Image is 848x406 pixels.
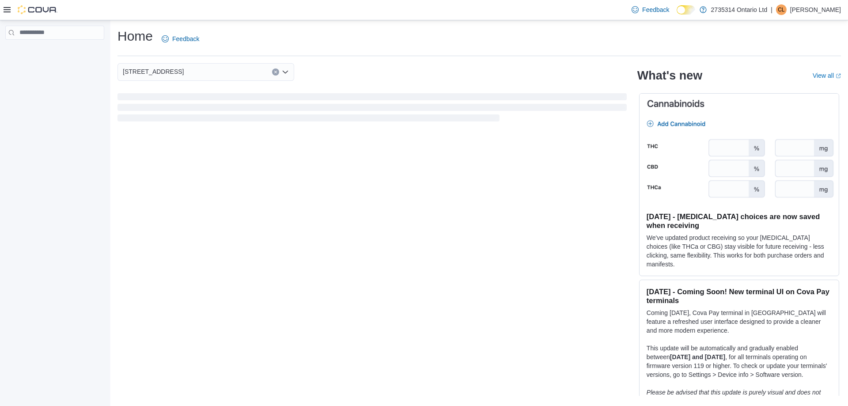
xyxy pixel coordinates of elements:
button: Open list of options [282,68,289,76]
input: Dark Mode [677,5,695,15]
p: 2735314 Ontario Ltd [711,4,768,15]
h1: Home [117,27,153,45]
span: [STREET_ADDRESS] [123,66,184,77]
span: CL [778,4,784,15]
p: [PERSON_NAME] [790,4,841,15]
h2: What's new [637,68,702,83]
a: Feedback [628,1,673,19]
nav: Complex example [5,42,104,63]
div: Cameron Lamoureux [776,4,787,15]
p: We've updated product receiving so your [MEDICAL_DATA] choices (like THCa or CBG) stay visible fo... [647,233,832,269]
span: Loading [117,95,627,123]
em: Please be advised that this update is purely visual and does not impact payment functionality. [647,389,821,405]
p: | [771,4,772,15]
svg: External link [836,73,841,79]
img: Cova [18,5,57,14]
p: This update will be automatically and gradually enabled between , for all terminals operating on ... [647,344,832,379]
h3: [DATE] - Coming Soon! New terminal UI on Cova Pay terminals [647,287,832,305]
span: Feedback [642,5,669,14]
button: Clear input [272,68,279,76]
span: Feedback [172,34,199,43]
a: Feedback [158,30,203,48]
p: Coming [DATE], Cova Pay terminal in [GEOGRAPHIC_DATA] will feature a refreshed user interface des... [647,308,832,335]
h3: [DATE] - [MEDICAL_DATA] choices are now saved when receiving [647,212,832,230]
a: View allExternal link [813,72,841,79]
strong: [DATE] and [DATE] [670,353,725,360]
